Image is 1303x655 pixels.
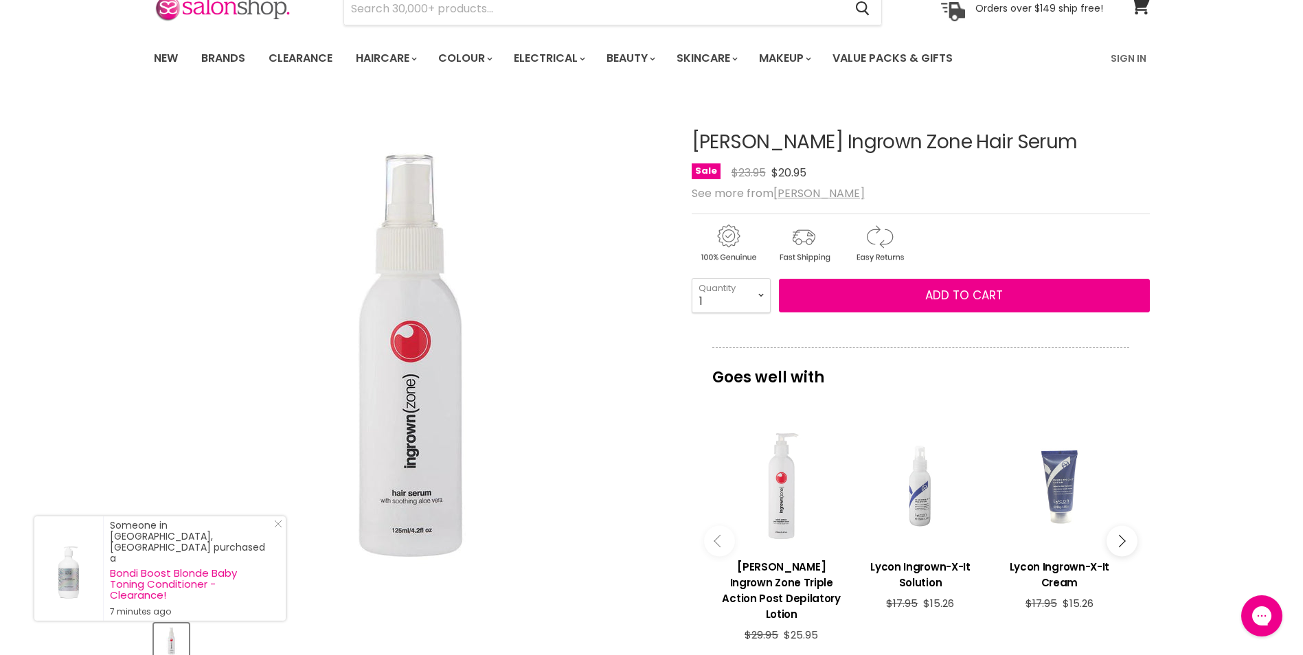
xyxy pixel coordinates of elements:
img: returns.gif [843,222,916,264]
svg: Close Icon [274,520,282,528]
img: shipping.gif [767,222,840,264]
span: $29.95 [745,628,778,642]
img: genuine.gif [692,222,764,264]
p: Goes well with [712,347,1129,393]
h3: Lycon Ingrown-X-It Solution [858,559,983,590]
iframe: Gorgias live chat messenger [1234,590,1289,641]
a: Colour [428,44,501,73]
span: $25.95 [784,628,818,642]
a: Makeup [749,44,819,73]
div: Mancine Ingrown Zone Hair Serum image. Click or Scroll to Zoom. [154,97,667,610]
a: Bondi Boost Blonde Baby Toning Conditioner - Clearance! [110,568,272,601]
a: Value Packs & Gifts [822,44,963,73]
a: Brands [191,44,256,73]
span: $15.26 [1063,596,1094,610]
p: Orders over $149 ship free! [975,2,1103,14]
a: View product:Lycon Ingrown-X-It Solution [858,549,983,597]
a: Close Notification [269,520,282,533]
a: Electrical [503,44,593,73]
span: $17.95 [886,596,918,610]
button: Add to cart [779,279,1150,313]
h1: [PERSON_NAME] Ingrown Zone Hair Serum [692,132,1150,153]
span: See more from [692,185,865,201]
span: $23.95 [732,165,766,181]
ul: Main menu [144,38,1033,78]
nav: Main [137,38,1167,78]
div: Someone in [GEOGRAPHIC_DATA], [GEOGRAPHIC_DATA] purchased a [110,520,272,617]
a: Clearance [258,44,343,73]
h3: [PERSON_NAME] Ingrown Zone Triple Action Post Depilatory Lotion [719,559,844,622]
a: Beauty [596,44,664,73]
span: Sale [692,163,721,179]
a: View product:Mancine Ingrown Zone Triple Action Post Depilatory Lotion [719,549,844,629]
a: New [144,44,188,73]
a: Haircare [345,44,425,73]
span: $15.26 [923,596,954,610]
span: $20.95 [771,165,806,181]
a: Visit product page [34,516,103,621]
small: 7 minutes ago [110,606,272,617]
a: Sign In [1102,44,1155,73]
span: Add to cart [925,287,1003,303]
a: [PERSON_NAME] [773,185,865,201]
select: Quantity [692,278,771,312]
h3: Lycon Ingrown-X-It Cream [997,559,1122,590]
a: View product:Lycon Ingrown-X-It Cream [997,549,1122,597]
a: Skincare [666,44,746,73]
span: $17.95 [1026,596,1057,610]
